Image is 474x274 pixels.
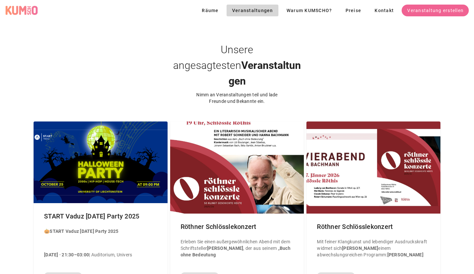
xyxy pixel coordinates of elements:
button: Räume [196,5,224,16]
div: Röthner Schlösslekonzert [312,216,435,237]
strong: [PERSON_NAME] [207,246,243,251]
strong: [DATE] · 21:30–03:00 [44,252,89,257]
a: Kontakt [369,5,399,16]
strong: [PERSON_NAME] [387,252,423,257]
p: Erleben Sie einen außergewöhnlichen Abend mit dem Schriftsteller , der aus seinem „ [181,238,294,258]
div: Nimm an Veranstaltungen teil und lade Freunde und Bekannte ein. [188,91,286,105]
a: Veranstaltung erstellen [402,5,469,16]
span: Warum KUMSCHO? [286,8,332,13]
a: Warum KUMSCHO? [281,5,337,16]
span: Preise [345,8,361,13]
a: Räume [196,7,227,13]
div: KUMSCHO Logo [5,6,38,15]
span: Kontakt [374,8,394,13]
div: Röthner Schlösslekonzert [175,216,299,237]
a: Veranstaltungen [227,5,278,16]
h1: Veranstaltungen [172,42,302,89]
span: Räume [201,8,219,13]
p: 🎃 [44,228,132,234]
p: | Auditorium, Univers [44,251,132,258]
strong: [PERSON_NAME] [342,246,378,251]
div: START Vaduz [DATE] Party 2025 [39,206,162,227]
p: Mit feiner Klangkunst und lebendiger Ausdruckskraft widmet sich einem abwechslungsreichen Programm: [317,238,430,258]
a: Preise [340,5,366,16]
strong: START Vaduz [DATE] Party 2025 [50,229,118,234]
a: KUMSCHO Logo [5,6,40,15]
span: Veranstaltungen [232,8,273,13]
span: Veranstaltung erstellen [407,8,464,13]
